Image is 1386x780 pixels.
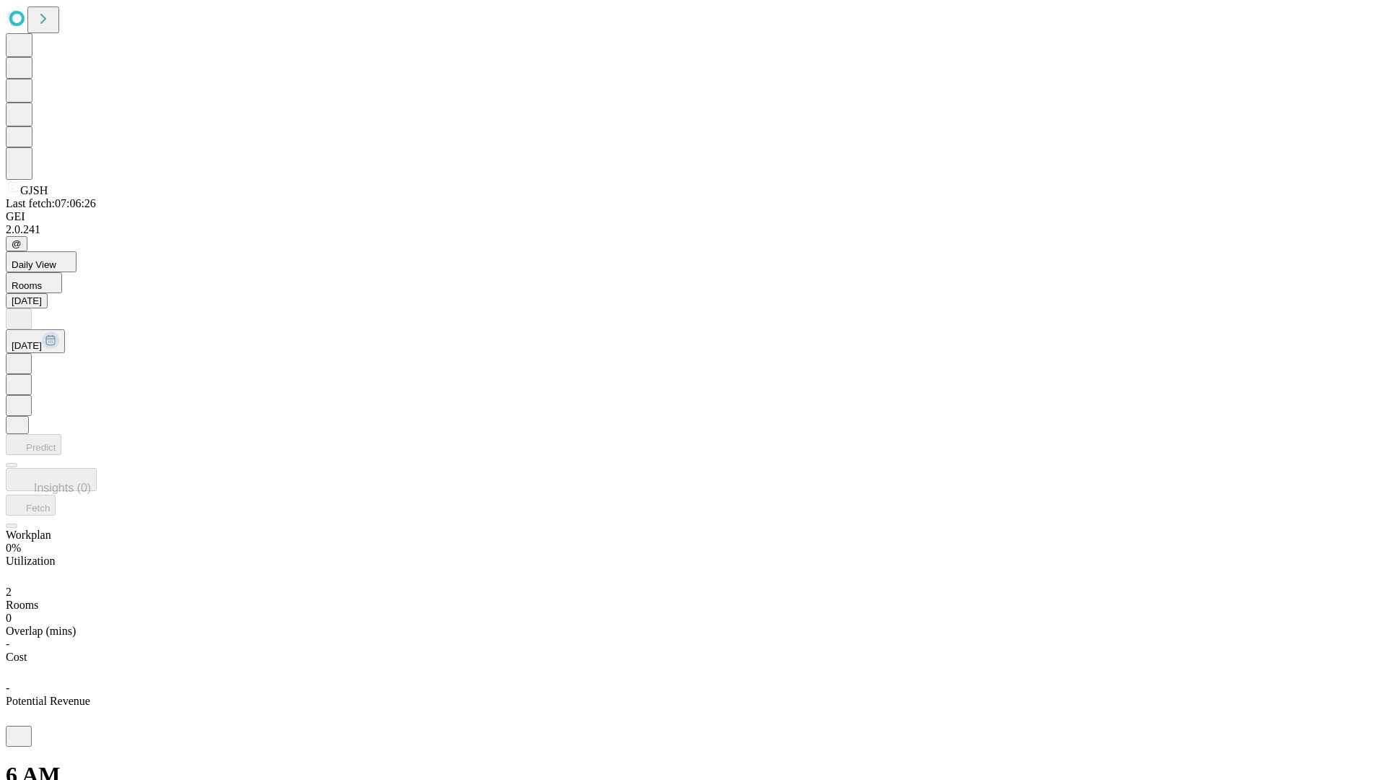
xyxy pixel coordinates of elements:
span: @ [12,238,22,249]
span: 0 [6,612,12,624]
span: Insights (0) [34,482,91,494]
button: Rooms [6,272,62,293]
button: Predict [6,434,61,455]
span: GJSH [20,184,48,196]
span: Utilization [6,555,55,567]
span: 2 [6,586,12,598]
button: Insights (0) [6,468,97,491]
span: Cost [6,651,27,663]
span: [DATE] [12,340,42,351]
span: 0% [6,542,21,554]
span: Last fetch: 07:06:26 [6,197,96,209]
span: Workplan [6,529,51,541]
button: [DATE] [6,293,48,308]
span: Overlap (mins) [6,625,76,637]
span: - [6,638,9,650]
button: [DATE] [6,329,65,353]
span: Rooms [12,280,42,291]
button: @ [6,236,27,251]
span: Rooms [6,599,38,611]
div: 2.0.241 [6,223,1380,236]
span: - [6,682,9,694]
span: Potential Revenue [6,695,90,707]
span: Daily View [12,259,56,270]
button: Daily View [6,251,77,272]
div: GEI [6,210,1380,223]
button: Fetch [6,495,56,516]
